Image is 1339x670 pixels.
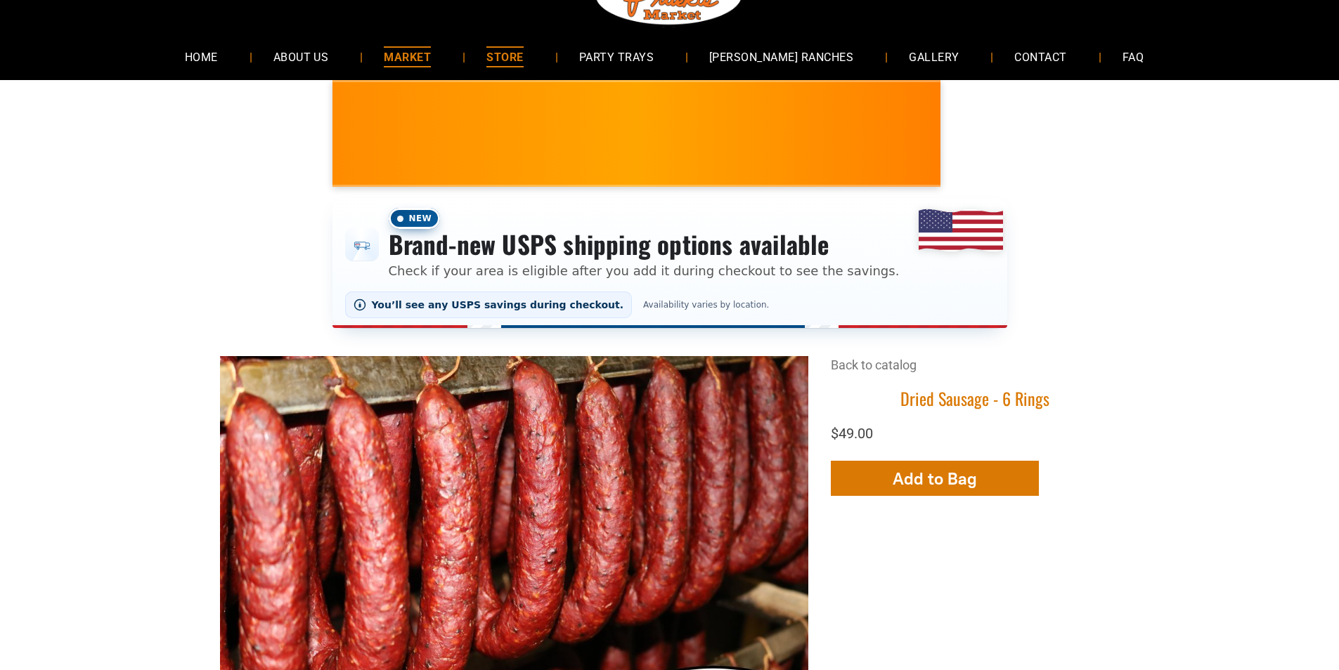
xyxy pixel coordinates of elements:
span: [PERSON_NAME] MARKET [924,143,1200,166]
span: Availability varies by location. [639,300,773,310]
a: CONTACT [993,38,1087,75]
a: MARKET [363,38,452,75]
a: [PERSON_NAME] RANCHES [688,38,874,75]
h1: Dried Sausage - 6 Rings [831,388,1120,409]
span: Add to Bag [893,468,977,489]
a: STORE [465,38,544,75]
div: Breadcrumbs [831,356,1120,388]
a: GALLERY [888,38,980,75]
span: New [389,208,441,229]
a: ABOUT US [252,38,350,75]
span: $49.00 [831,425,873,442]
a: FAQ [1101,38,1165,75]
button: Add to Bag [831,461,1039,496]
h3: Brand-new USPS shipping options available [389,229,900,260]
span: You’ll see any USPS savings during checkout. [372,299,624,310]
p: Check if your area is eligible after you add it during checkout to see the savings. [389,261,900,280]
a: Back to catalog [831,357,917,372]
div: Shipping options announcement [332,198,1007,328]
span: MARKET [384,46,431,67]
a: PARTY TRAYS [558,38,675,75]
a: HOME [164,38,239,75]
